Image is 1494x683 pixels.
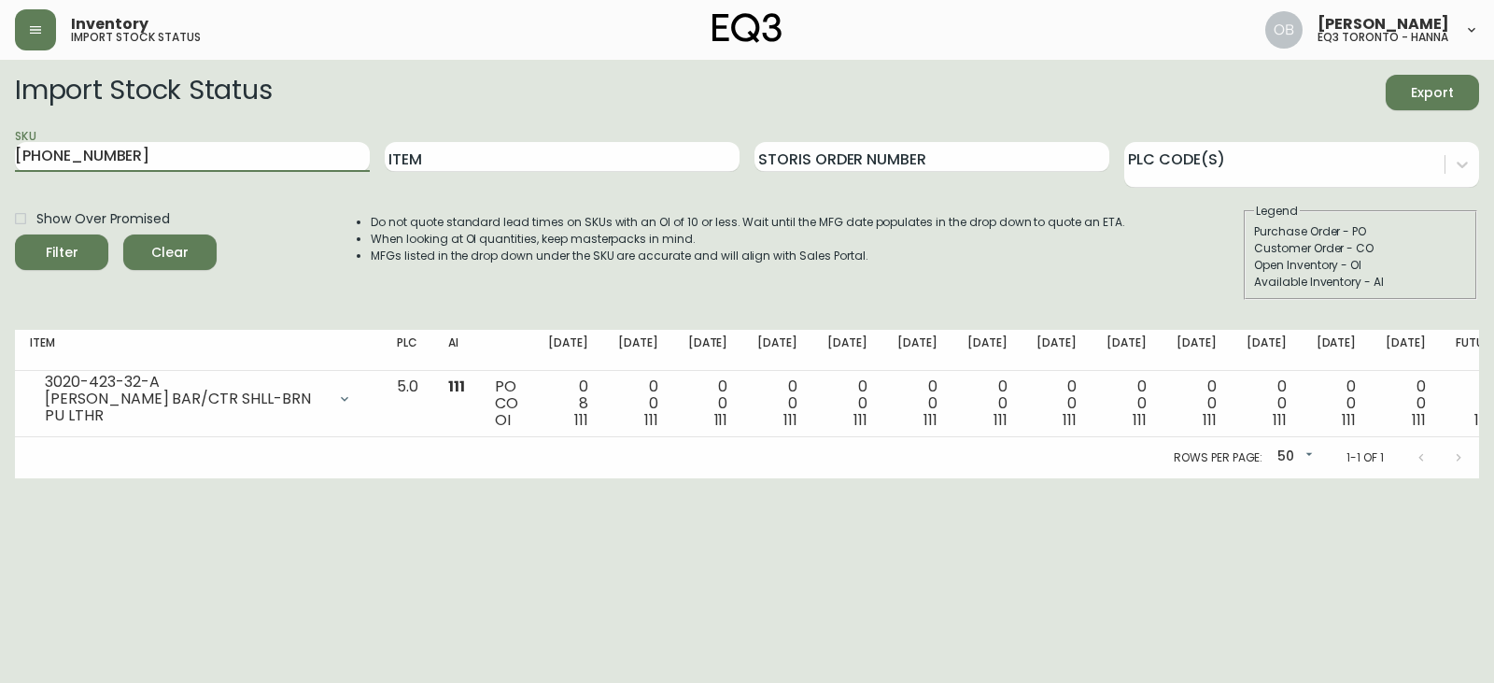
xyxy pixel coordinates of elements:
[1232,330,1302,371] th: [DATE]
[1254,274,1467,291] div: Available Inventory - AI
[15,75,272,110] h2: Import Stock Status
[742,330,812,371] th: [DATE]
[1254,240,1467,257] div: Customer Order - CO
[15,330,382,371] th: Item
[967,378,1008,429] div: 0 0
[45,374,326,391] div: 3020-423-32-A
[1247,378,1287,429] div: 0 0
[30,378,367,420] div: 3020-423-32-A[PERSON_NAME] BAR/CTR SHLL-BRN PU LTHR
[1133,409,1147,431] span: 111
[1177,378,1217,429] div: 0 0
[1174,449,1262,466] p: Rows per page:
[1371,330,1441,371] th: [DATE]
[897,378,937,429] div: 0 0
[1401,81,1464,105] span: Export
[71,32,201,43] h5: import stock status
[1318,32,1448,43] h5: eq3 toronto - hanna
[1386,378,1426,429] div: 0 0
[495,409,511,431] span: OI
[1254,257,1467,274] div: Open Inventory - OI
[1386,75,1479,110] button: Export
[1022,330,1092,371] th: [DATE]
[1092,330,1162,371] th: [DATE]
[757,378,797,429] div: 0 0
[1270,442,1317,473] div: 50
[1254,223,1467,240] div: Purchase Order - PO
[853,409,867,431] span: 111
[673,330,743,371] th: [DATE]
[994,409,1008,431] span: 111
[923,409,937,431] span: 111
[1273,409,1287,431] span: 111
[371,214,1125,231] li: Do not quote standard lead times on SKUs with an OI of 10 or less. Wait until the MFG date popula...
[448,376,465,397] span: 111
[1203,409,1217,431] span: 111
[433,330,480,371] th: AI
[952,330,1022,371] th: [DATE]
[371,231,1125,248] li: When looking at OI quantities, keep masterpacks in mind.
[36,209,170,229] span: Show Over Promised
[783,409,797,431] span: 111
[1036,378,1077,429] div: 0 0
[382,371,433,437] td: 5.0
[1317,378,1357,429] div: 0 0
[371,248,1125,264] li: MFGs listed in the drop down under the SKU are accurate and will align with Sales Portal.
[71,17,148,32] span: Inventory
[45,391,326,424] div: [PERSON_NAME] BAR/CTR SHLL-BRN PU LTHR
[688,378,728,429] div: 0 0
[15,235,108,270] button: Filter
[548,378,588,429] div: 0 8
[812,330,882,371] th: [DATE]
[138,241,202,264] span: Clear
[714,409,728,431] span: 111
[618,378,658,429] div: 0 0
[644,409,658,431] span: 111
[1318,17,1449,32] span: [PERSON_NAME]
[1254,203,1300,220] legend: Legend
[382,330,433,371] th: PLC
[533,330,603,371] th: [DATE]
[574,409,588,431] span: 111
[882,330,952,371] th: [DATE]
[1412,409,1426,431] span: 111
[712,13,782,43] img: logo
[1063,409,1077,431] span: 111
[495,378,518,429] div: PO CO
[1265,11,1303,49] img: 8e0065c524da89c5c924d5ed86cfe468
[1346,449,1384,466] p: 1-1 of 1
[1106,378,1147,429] div: 0 0
[1302,330,1372,371] th: [DATE]
[603,330,673,371] th: [DATE]
[1162,330,1232,371] th: [DATE]
[827,378,867,429] div: 0 0
[123,235,217,270] button: Clear
[1342,409,1356,431] span: 111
